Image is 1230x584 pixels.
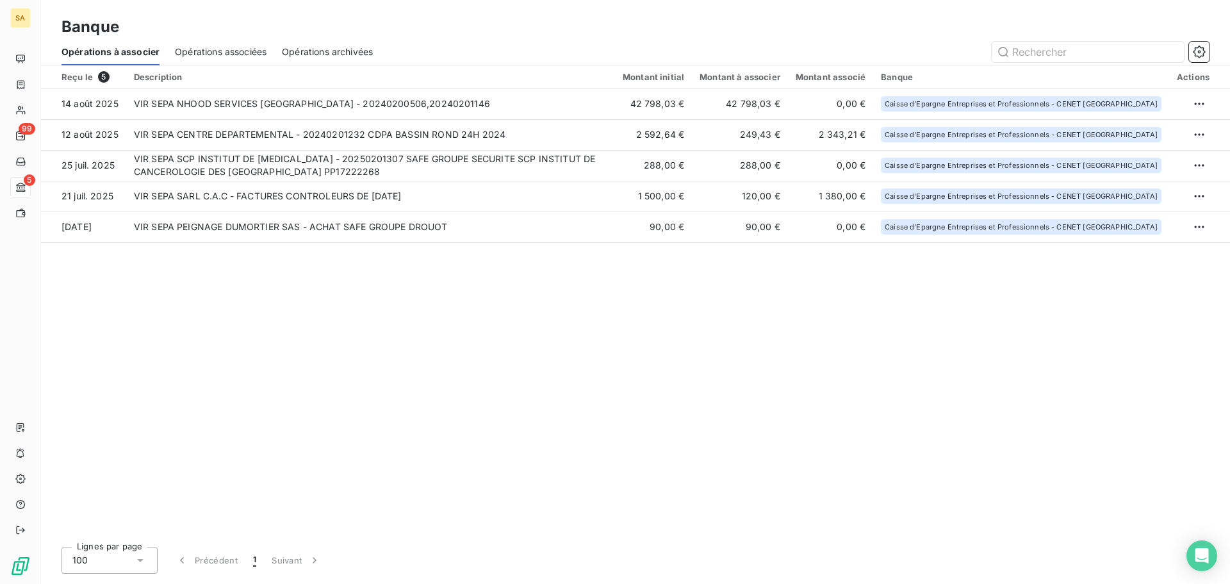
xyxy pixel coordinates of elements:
span: 99 [19,123,35,135]
td: VIR SEPA SARL C.A.C - FACTURES CONTROLEURS DE [DATE] [126,181,615,212]
td: VIR SEPA NHOOD SERVICES [GEOGRAPHIC_DATA] - 20240200506,20240201146 [126,88,615,119]
td: 12 août 2025 [41,119,126,150]
span: Caisse d'Epargne Entreprises et Professionnels - CENET [GEOGRAPHIC_DATA] [885,131,1158,138]
div: Montant initial [623,72,684,82]
td: 0,00 € [788,212,873,242]
td: 1 380,00 € [788,181,873,212]
div: Open Intercom Messenger [1186,540,1217,571]
td: VIR SEPA SCP INSTITUT DE [MEDICAL_DATA] - 20250201307 SAFE GROUPE SECURITE SCP INSTITUT DE CANCER... [126,150,615,181]
td: 42 798,03 € [615,88,692,119]
td: 120,00 € [692,181,788,212]
span: Opérations associées [175,46,266,58]
a: 5 [10,177,30,197]
img: Logo LeanPay [10,556,31,576]
div: SA [10,8,31,28]
span: 5 [24,174,35,186]
div: Description [134,72,607,82]
td: 2 343,21 € [788,119,873,150]
td: VIR SEPA PEIGNAGE DUMORTIER SAS - ACHAT SAFE GROUPE DROUOT [126,212,615,242]
div: Banque [881,72,1161,82]
button: 1 [245,547,264,574]
input: Rechercher [992,42,1184,62]
div: Reçu le [61,71,119,83]
td: 2 592,64 € [615,119,692,150]
h3: Banque [61,15,119,38]
td: 1 500,00 € [615,181,692,212]
span: Caisse d'Epargne Entreprises et Professionnels - CENET [GEOGRAPHIC_DATA] [885,100,1158,108]
td: 0,00 € [788,150,873,181]
td: 42 798,03 € [692,88,788,119]
td: 14 août 2025 [41,88,126,119]
td: VIR SEPA CENTRE DEPARTEMENTAL - 20240201232 CDPA BASSIN ROND 24H 2024 [126,119,615,150]
a: 99 [10,126,30,146]
span: 1 [253,554,256,567]
span: 5 [98,71,110,83]
td: 90,00 € [692,212,788,242]
td: 0,00 € [788,88,873,119]
span: 100 [72,554,88,567]
button: Suivant [264,547,329,574]
div: Montant à associer [700,72,780,82]
td: 249,43 € [692,119,788,150]
td: 90,00 € [615,212,692,242]
td: 288,00 € [692,150,788,181]
span: Opérations archivées [282,46,373,58]
span: Caisse d'Epargne Entreprises et Professionnels - CENET [GEOGRAPHIC_DATA] [885,223,1158,231]
span: Caisse d'Epargne Entreprises et Professionnels - CENET [GEOGRAPHIC_DATA] [885,192,1158,200]
td: [DATE] [41,212,126,242]
td: 288,00 € [615,150,692,181]
td: 25 juil. 2025 [41,150,126,181]
span: Caisse d'Epargne Entreprises et Professionnels - CENET [GEOGRAPHIC_DATA] [885,162,1158,169]
div: Montant associé [796,72,865,82]
div: Actions [1177,72,1209,82]
td: 21 juil. 2025 [41,181,126,212]
button: Précédent [168,547,245,574]
span: Opérations à associer [61,46,160,58]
